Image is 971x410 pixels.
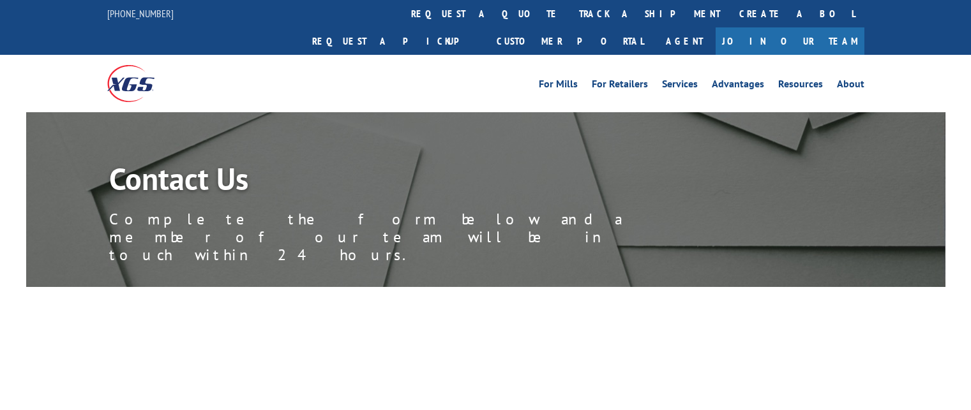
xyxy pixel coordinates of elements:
[109,163,684,200] h1: Contact Us
[716,27,864,55] a: Join Our Team
[662,79,698,93] a: Services
[487,27,653,55] a: Customer Portal
[837,79,864,93] a: About
[778,79,823,93] a: Resources
[107,7,174,20] a: [PHONE_NUMBER]
[109,210,684,264] p: Complete the form below and a member of our team will be in touch within 24 hours.
[712,79,764,93] a: Advantages
[539,79,578,93] a: For Mills
[653,27,716,55] a: Agent
[303,27,487,55] a: Request a pickup
[592,79,648,93] a: For Retailers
